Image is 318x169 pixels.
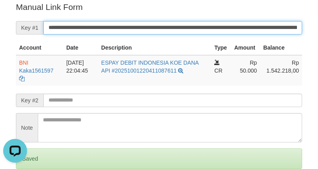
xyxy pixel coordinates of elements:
[260,40,302,55] th: Balance
[16,113,38,142] span: Note
[19,60,28,66] span: BNI
[211,40,231,55] th: Type
[101,60,199,74] a: ESPAY DEBIT INDONESIA KOE DANA API #20251001220411087611
[16,148,302,169] div: Saved
[63,55,98,86] td: [DATE] 22:04:45
[231,55,260,86] td: Rp 50.000
[231,40,260,55] th: Amount
[16,40,63,55] th: Account
[260,55,302,86] td: Rp 1.542.218,00
[16,94,43,107] span: Key #2
[16,21,43,35] span: Key #1
[19,75,25,82] a: Copy Kaka1561597 to clipboard
[19,67,53,74] a: Kaka1561597
[214,67,222,74] span: CR
[63,40,98,55] th: Date
[16,1,302,13] p: Manual Link Form
[98,40,211,55] th: Description
[3,3,27,27] button: Open LiveChat chat widget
